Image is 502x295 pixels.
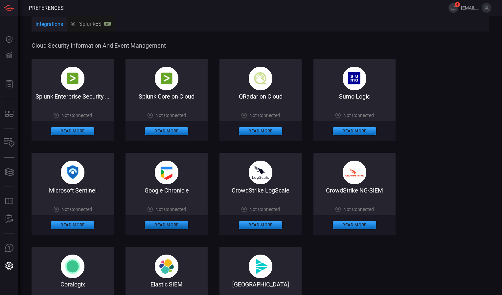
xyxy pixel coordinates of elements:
img: crowdstrike_falcon-DF2rzYKc.png [343,161,366,184]
button: Read More [239,221,282,229]
button: ALERT ANALYSIS [1,211,17,227]
button: Read More [145,127,188,135]
div: Cribl Lake [219,281,302,288]
div: Splunk Enterprise Security on Cloud [32,93,114,100]
img: svg%3e [249,255,272,278]
button: SplunkESSP [67,16,115,32]
div: Coralogix [32,281,114,288]
span: Not Connected [155,207,186,212]
button: Read More [239,127,282,135]
button: Read More [51,221,94,229]
button: MITRE - Detection Posture [1,106,17,122]
img: microsoft_sentinel-DmoYopBN.png [61,161,84,184]
img: crowdstrike_logscale-Dv7WlQ1M.png [249,161,272,184]
img: splunk-B-AX9-PE.png [61,67,84,90]
img: splunk-B-AX9-PE.png [155,67,178,90]
button: Reports [1,77,17,92]
button: 4 [448,3,458,13]
span: Not Connected [61,207,92,212]
img: sumo_logic-BhVDPgcO.png [343,67,366,90]
button: Detections [1,47,17,63]
span: Preferences [29,5,64,11]
button: Ask Us A Question [1,240,17,256]
div: CrowdStrike NG-SIEM [313,187,396,194]
button: Integrations [32,17,67,33]
div: Splunk Core on Cloud [126,93,208,100]
img: google_chronicle-BEvpeoLq.png [155,161,178,184]
span: Not Connected [249,207,280,212]
button: Read More [333,221,376,229]
span: Cloud Security Information and Event Management [32,42,488,49]
button: Read More [51,127,94,135]
div: Microsoft Sentinel [32,187,114,194]
span: Not Connected [61,113,92,118]
button: Rule Catalog [1,193,17,209]
span: Not Connected [343,207,374,212]
button: Read More [145,221,188,229]
img: svg+xml,%3c [155,255,178,278]
div: Elastic SIEM [126,281,208,288]
img: svg%3e [61,255,84,278]
span: [EMAIL_ADDRESS][DOMAIN_NAME] [461,5,479,11]
div: Sumo Logic [313,93,396,100]
button: Preferences [1,258,17,274]
button: Dashboard [1,32,17,47]
div: Google Chronicle [126,187,208,194]
div: CrowdStrike LogScale [219,187,302,194]
span: Not Connected [155,113,186,118]
button: Cards [1,164,17,180]
span: Not Connected [343,113,374,118]
div: QRadar on Cloud [219,93,302,100]
div: SP [104,22,111,26]
span: Not Connected [249,113,280,118]
button: Inventory [1,135,17,151]
div: SplunkES [71,21,111,27]
img: qradar_on_cloud-CqUPbAk2.png [249,67,272,90]
span: 4 [455,2,460,7]
button: Read More [333,127,376,135]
